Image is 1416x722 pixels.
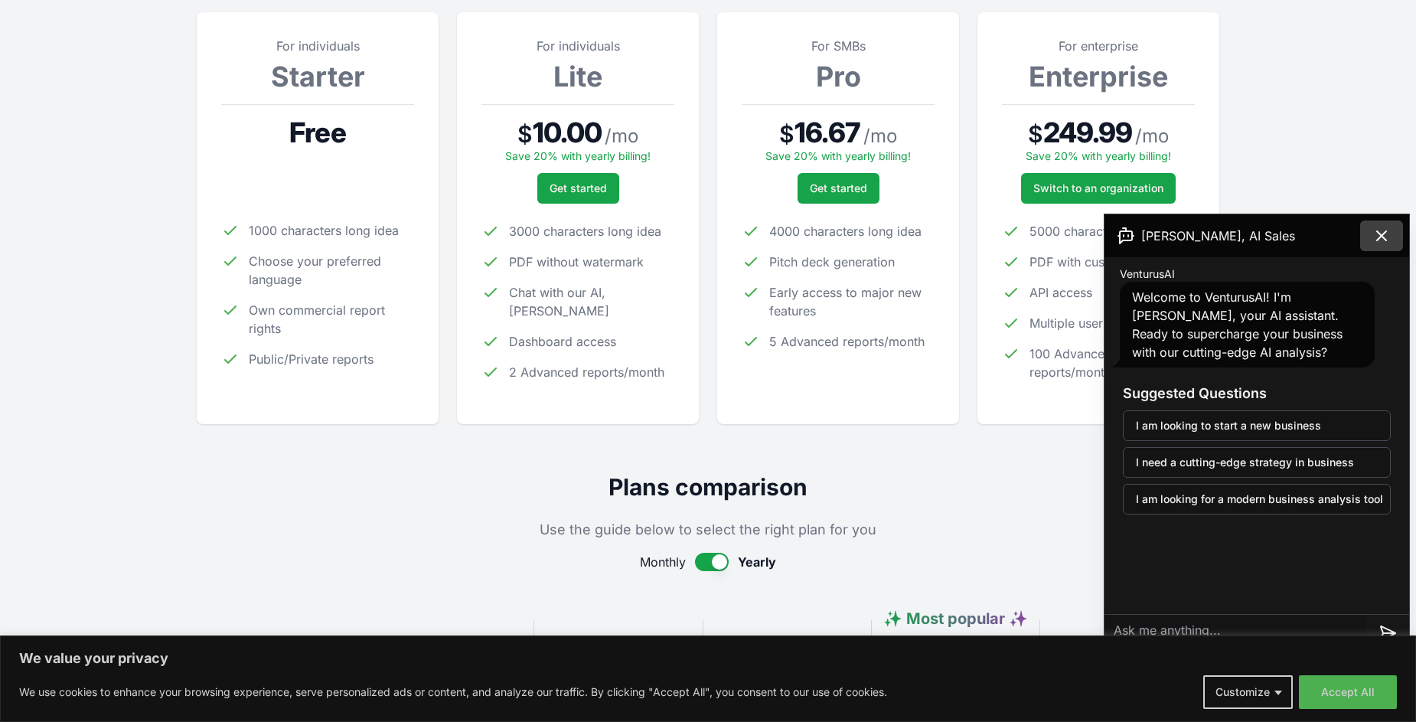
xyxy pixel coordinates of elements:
[1029,314,1153,332] span: Multiple users access
[509,222,661,240] span: 3000 characters long idea
[779,120,794,148] span: $
[738,553,776,571] span: Yearly
[1123,410,1391,441] button: I am looking to start a new business
[1123,447,1391,478] button: I need a cutting-edge strategy in business
[769,222,922,240] span: 4000 characters long idea
[249,221,399,240] span: 1000 characters long idea
[716,632,859,651] h3: Lite
[605,124,638,149] span: / mo
[289,117,345,148] span: Free
[221,37,414,55] p: For individuals
[1135,124,1169,149] span: / mo
[1043,117,1133,148] span: 249.99
[546,632,690,651] h3: Starter
[1002,37,1195,55] p: For enterprise
[794,117,860,148] span: 16.67
[1123,484,1391,515] button: I am looking for a modern business analysis tool
[883,609,1028,628] span: ✨ Most popular ✨
[884,632,1027,651] h3: Pro
[769,332,925,351] span: 5 Advanced reports/month
[509,332,616,351] span: Dashboard access
[19,683,887,701] p: We use cookies to enhance your browsing experience, serve personalized ads or content, and analyz...
[769,253,895,271] span: Pitch deck generation
[197,519,1219,541] p: Use the guide below to select the right plan for you
[769,283,935,320] span: Early access to major new features
[249,252,414,289] span: Choose your preferred language
[509,253,644,271] span: PDF without watermark
[1028,120,1043,148] span: $
[1141,227,1295,245] span: [PERSON_NAME], AI Sales
[1026,149,1171,162] span: Save 20% with yearly billing!
[221,61,414,92] h3: Starter
[1029,253,1192,271] span: PDF with custom watermark
[1120,266,1175,282] span: VenturusAI
[640,553,686,571] span: Monthly
[1132,289,1343,360] span: Welcome to VenturusAI! I'm [PERSON_NAME], your AI assistant. Ready to supercharge your business w...
[249,301,414,338] span: Own commercial report rights
[1029,283,1092,302] span: API access
[798,173,879,204] button: Get started
[1029,345,1195,381] span: 100 Advanced reports/month
[481,37,674,55] p: For individuals
[1029,222,1182,240] span: 5000 characters long idea
[863,124,897,149] span: / mo
[1002,61,1195,92] h3: Enterprise
[197,473,1219,501] h2: Plans comparison
[509,363,664,381] span: 2 Advanced reports/month
[1203,675,1293,709] button: Customize
[249,350,374,368] span: Public/Private reports
[509,283,674,320] span: Chat with our AI, [PERSON_NAME]
[742,37,935,55] p: For SMBs
[742,61,935,92] h3: Pro
[481,61,674,92] h3: Lite
[810,181,867,196] span: Get started
[765,149,911,162] span: Save 20% with yearly billing!
[537,173,619,204] button: Get started
[1299,675,1397,709] button: Accept All
[505,149,651,162] span: Save 20% with yearly billing!
[1052,632,1207,651] h3: Enterprise
[550,181,607,196] span: Get started
[517,120,533,148] span: $
[1123,383,1391,404] h3: Suggested Questions
[1021,173,1176,204] a: Switch to an organization
[19,649,1397,668] p: We value your privacy
[533,117,602,148] span: 10.00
